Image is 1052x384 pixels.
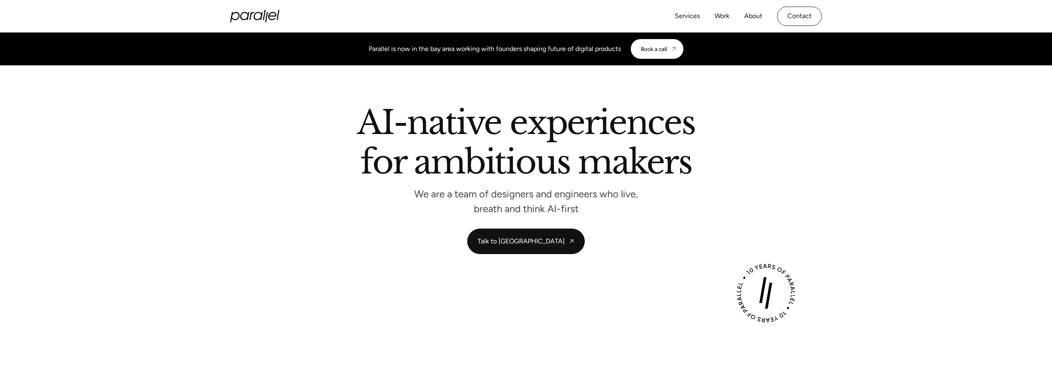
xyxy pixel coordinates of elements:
[631,39,683,59] a: Book a call
[670,46,677,52] img: CTA arrow image
[675,10,700,22] a: Services
[641,46,667,52] div: Book a call
[744,10,762,22] a: About
[777,7,822,26] a: Contact
[369,44,621,54] div: Parallel is now in the bay area working with founders shaping future of digital products
[292,106,760,182] h2: AI-native experiences for ambitious makers
[403,190,649,212] p: We are a team of designers and engineers who live, breath and think AI-first
[715,10,729,22] a: Work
